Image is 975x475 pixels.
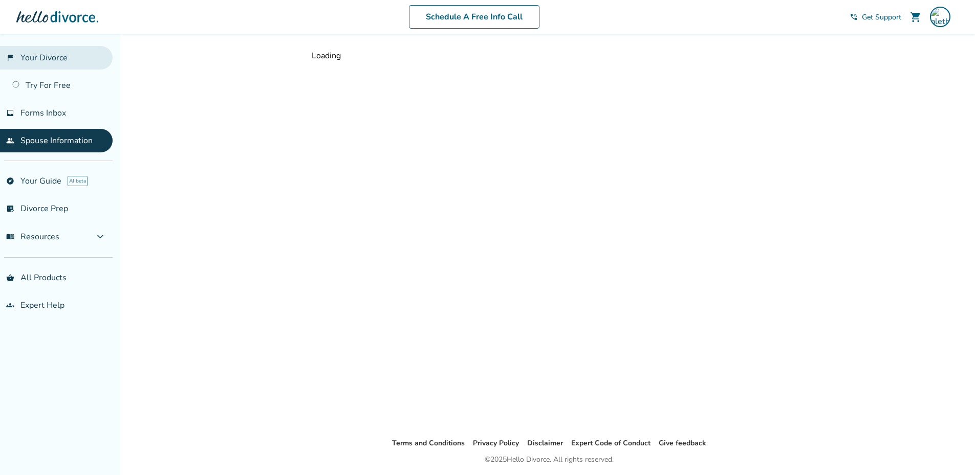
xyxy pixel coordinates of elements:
[862,12,901,22] span: Get Support
[6,137,14,145] span: people
[850,13,858,21] span: phone_in_talk
[924,426,975,475] iframe: Chat Widget
[6,205,14,213] span: list_alt_check
[6,109,14,117] span: inbox
[6,274,14,282] span: shopping_basket
[909,11,922,23] span: shopping_cart
[659,437,706,449] li: Give feedback
[473,438,519,448] a: Privacy Policy
[850,12,901,22] a: phone_in_talkGet Support
[20,107,66,119] span: Forms Inbox
[6,54,14,62] span: flag_2
[930,7,950,27] img: alethafulgham@yahoo.com
[409,5,539,29] a: Schedule A Free Info Call
[571,438,651,448] a: Expert Code of Conduct
[485,454,614,466] div: © 2025 Hello Divorce. All rights reserved.
[304,34,795,437] div: Loading
[392,438,465,448] a: Terms and Conditions
[6,301,14,309] span: groups
[68,176,88,186] span: AI beta
[527,437,563,449] li: Disclaimer
[6,233,14,241] span: menu_book
[6,177,14,185] span: explore
[94,231,106,243] span: expand_more
[6,231,59,242] span: Resources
